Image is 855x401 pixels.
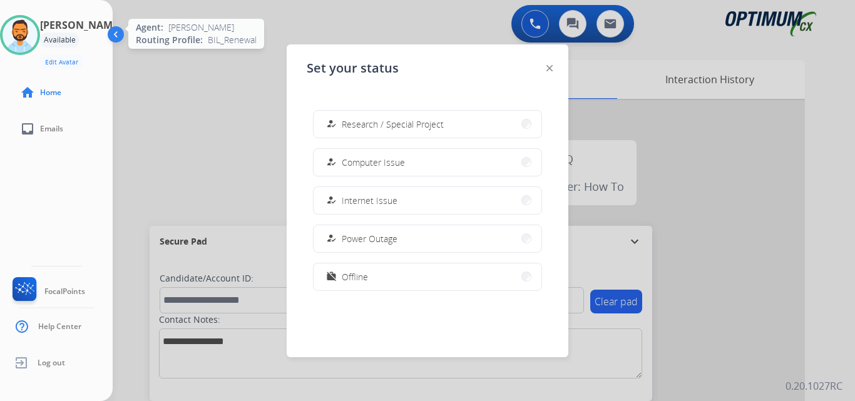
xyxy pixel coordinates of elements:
span: Home [40,88,61,98]
mat-icon: inbox [20,121,35,136]
span: FocalPoints [44,287,85,297]
h3: [PERSON_NAME] [40,18,121,33]
span: Research / Special Project [342,118,444,131]
img: close-button [546,65,553,71]
span: Routing Profile: [136,34,203,46]
span: [PERSON_NAME] [168,21,234,34]
mat-icon: home [20,85,35,100]
button: Internet Issue [314,187,541,214]
div: Available [40,33,79,48]
span: Set your status [307,59,399,77]
span: Log out [38,358,65,368]
span: Help Center [38,322,81,332]
button: Power Outage [314,225,541,252]
mat-icon: how_to_reg [326,119,337,129]
mat-icon: how_to_reg [326,157,337,168]
button: Research / Special Project [314,111,541,138]
span: Emails [40,124,63,134]
span: Agent: [136,21,163,34]
button: Offline [314,263,541,290]
span: BIL_Renewal [208,34,257,46]
button: Edit Avatar [40,55,83,69]
span: Internet Issue [342,194,397,207]
span: Computer Issue [342,156,405,169]
img: avatar [3,18,38,53]
a: FocalPoints [10,277,85,306]
span: Offline [342,270,368,283]
mat-icon: how_to_reg [326,195,337,206]
mat-icon: work_off [326,272,337,282]
mat-icon: how_to_reg [326,233,337,244]
button: Computer Issue [314,149,541,176]
span: Power Outage [342,232,397,245]
p: 0.20.1027RC [786,378,842,393]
